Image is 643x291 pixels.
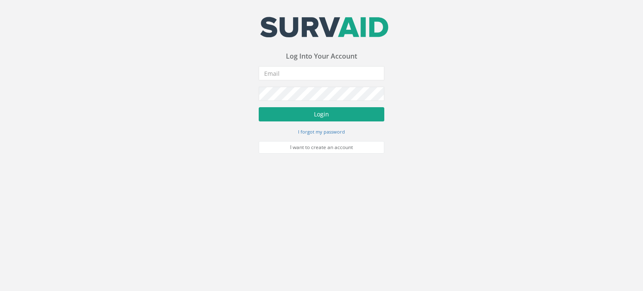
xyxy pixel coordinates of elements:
h3: Log Into Your Account [259,53,384,60]
input: Email [259,66,384,80]
button: Login [259,107,384,121]
a: I forgot my password [298,128,345,135]
a: I want to create an account [259,141,384,154]
small: I forgot my password [298,129,345,135]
